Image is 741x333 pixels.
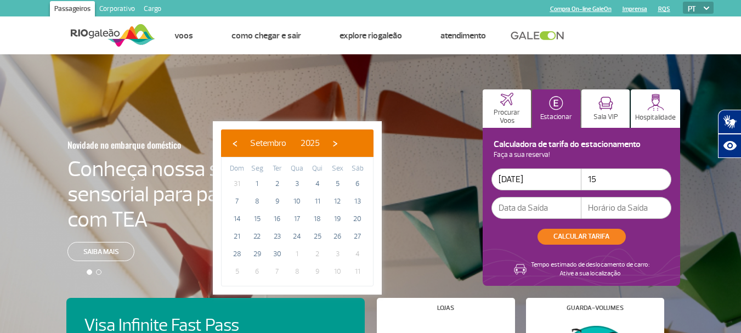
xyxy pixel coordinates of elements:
[647,94,664,111] img: hospitality.svg
[248,263,266,280] span: 6
[213,121,382,295] bs-datepicker-container: calendar
[268,193,286,210] span: 9
[301,138,320,149] span: 2025
[718,110,741,158] div: Plugin de acessibilidade da Hand Talk.
[248,210,266,228] span: 15
[268,263,286,280] span: 7
[658,5,670,13] a: RQS
[483,89,531,128] button: Procurar Voos
[228,228,246,245] span: 21
[268,210,286,228] span: 16
[248,193,266,210] span: 8
[329,193,346,210] span: 12
[329,245,346,263] span: 3
[491,152,671,158] p: Faça a sua reserva!
[228,245,246,263] span: 28
[289,210,306,228] span: 17
[243,135,293,151] button: Setembro
[329,175,346,193] span: 5
[309,193,326,210] span: 11
[247,163,268,175] th: weekday
[289,228,306,245] span: 24
[491,142,671,148] h4: Calculadora de tarifa do estacionamento
[567,305,624,311] h4: Guarda-volumes
[349,193,366,210] span: 13
[349,175,366,193] span: 6
[531,261,649,278] p: Tempo estimado de deslocamento de carro: Ative a sua localização
[532,89,580,128] button: Estacionar
[329,228,346,245] span: 26
[231,30,301,41] a: Como chegar e sair
[289,245,306,263] span: 1
[227,163,247,175] th: weekday
[228,263,246,280] span: 5
[309,228,326,245] span: 25
[309,263,326,280] span: 9
[289,193,306,210] span: 10
[340,30,402,41] a: Explore RIOgaleão
[718,134,741,158] button: Abrir recursos assistivos.
[491,197,581,219] input: Data da Saída
[718,110,741,134] button: Abrir tradutor de língua de sinais.
[540,113,572,121] p: Estacionar
[488,109,525,125] p: Procurar Voos
[250,138,286,149] span: Setembro
[538,229,626,245] button: CALCULAR TARIFA
[500,93,513,106] img: airplaneHome.svg
[248,175,266,193] span: 1
[349,263,366,280] span: 11
[491,168,581,190] input: Data de Entrada
[95,1,139,19] a: Corporativo
[437,305,454,311] h4: Lojas
[309,210,326,228] span: 18
[347,163,367,175] th: weekday
[309,175,326,193] span: 4
[267,163,287,175] th: weekday
[581,89,630,128] button: Sala VIP
[287,163,308,175] th: weekday
[631,89,680,128] button: Hospitalidade
[329,210,346,228] span: 19
[139,1,166,19] a: Cargo
[248,245,266,263] span: 29
[268,245,286,263] span: 30
[598,97,613,110] img: vipRoom.svg
[329,263,346,280] span: 10
[593,113,618,121] p: Sala VIP
[228,175,246,193] span: 31
[248,228,266,245] span: 22
[440,30,486,41] a: Atendimento
[349,210,366,228] span: 20
[67,133,251,156] h3: Novidade no embarque doméstico
[174,30,193,41] a: Voos
[581,168,671,190] input: Horário da Entrada
[349,245,366,263] span: 4
[268,228,286,245] span: 23
[67,242,134,261] a: Saiba mais
[50,1,95,19] a: Passageiros
[67,156,304,232] h4: Conheça nossa sala sensorial para passageiros com TEA
[307,163,327,175] th: weekday
[549,96,563,110] img: carParkingHomeActive.svg
[327,135,343,151] button: ›
[635,114,676,122] p: Hospitalidade
[327,163,348,175] th: weekday
[349,228,366,245] span: 27
[268,175,286,193] span: 2
[228,210,246,228] span: 14
[309,245,326,263] span: 2
[581,197,671,219] input: Horário da Saída
[550,5,612,13] a: Compra On-line GaleOn
[293,135,327,151] button: 2025
[228,193,246,210] span: 7
[227,135,243,151] button: ‹
[289,175,306,193] span: 3
[289,263,306,280] span: 8
[227,136,343,147] bs-datepicker-navigation-view: ​ ​ ​
[623,5,647,13] a: Imprensa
